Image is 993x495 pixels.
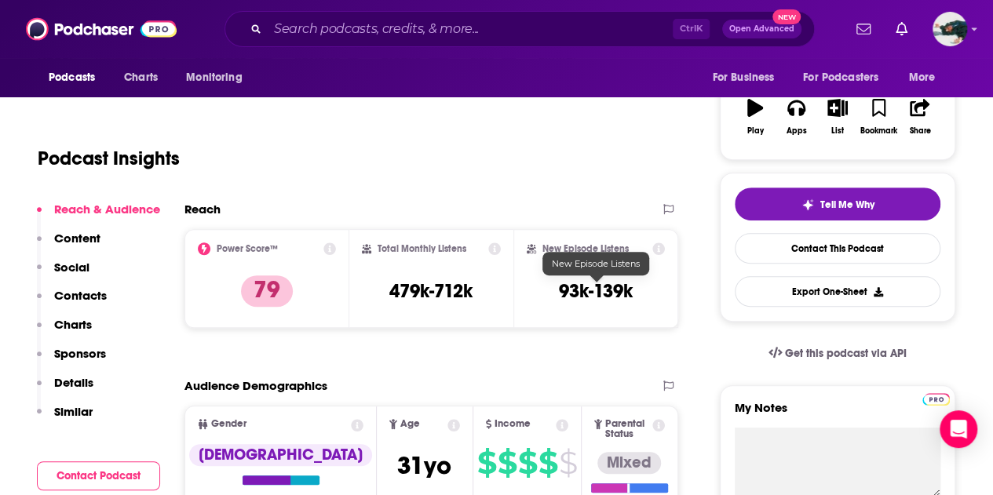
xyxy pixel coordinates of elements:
button: Show profile menu [933,12,967,46]
button: Reach & Audience [37,202,160,231]
h2: Power Score™ [217,243,278,254]
h1: Podcast Insights [38,147,180,170]
span: Logged in as fsg.publicity [933,12,967,46]
label: My Notes [735,400,940,428]
a: Contact This Podcast [735,233,940,264]
button: Bookmark [858,89,899,145]
h2: Total Monthly Listens [378,243,466,254]
div: Bookmark [860,126,897,136]
div: Apps [787,126,807,136]
img: tell me why sparkle [801,198,814,211]
a: Show notifications dropdown [850,16,877,42]
button: open menu [898,63,955,93]
span: For Podcasters [803,67,878,89]
div: [DEMOGRAPHIC_DATA] [189,444,372,466]
button: Similar [37,404,93,433]
span: $ [538,450,557,475]
h2: New Episode Listens [542,243,629,254]
button: Play [735,89,776,145]
div: List [831,126,844,136]
button: open menu [701,63,794,93]
img: Podchaser Pro [922,393,950,406]
span: Open Advanced [729,25,794,33]
span: Ctrl K [673,19,710,39]
span: 31 yo [397,450,451,481]
button: open menu [175,63,262,93]
p: Sponsors [54,346,106,361]
button: Details [37,375,93,404]
div: Mixed [597,452,661,474]
span: Tell Me Why [820,198,874,211]
p: Details [54,375,93,390]
p: Similar [54,404,93,419]
span: Monitoring [186,67,242,89]
span: Charts [124,67,158,89]
button: Charts [37,317,92,346]
button: tell me why sparkleTell Me Why [735,187,940,220]
button: Contact Podcast [37,461,160,490]
div: Search podcasts, credits, & more... [225,11,815,47]
span: More [909,67,936,89]
button: Share [900,89,940,145]
span: $ [559,450,577,475]
div: Open Intercom Messenger [940,410,977,448]
input: Search podcasts, credits, & more... [268,16,673,42]
span: $ [518,450,537,475]
button: open menu [38,63,115,93]
p: Reach & Audience [54,202,160,217]
p: Social [54,260,89,275]
a: Get this podcast via API [756,334,919,373]
p: Contacts [54,288,107,303]
p: 79 [241,275,293,307]
button: open menu [793,63,901,93]
h3: 93k-139k [559,279,633,303]
button: Sponsors [37,346,106,375]
span: $ [477,450,496,475]
span: $ [498,450,517,475]
button: Social [37,260,89,289]
span: New [772,9,801,24]
span: Podcasts [49,67,95,89]
div: Share [909,126,930,136]
a: Charts [114,63,167,93]
h3: 479k-712k [389,279,473,303]
img: User Profile [933,12,967,46]
button: Content [37,231,100,260]
button: List [817,89,858,145]
span: Gender [211,419,246,429]
span: Get this podcast via API [785,347,907,360]
div: Play [747,126,764,136]
a: Show notifications dropdown [889,16,914,42]
span: Income [495,419,531,429]
h2: Reach [184,202,221,217]
span: Parental Status [605,419,650,439]
button: Export One-Sheet [735,276,940,307]
h2: Audience Demographics [184,378,327,393]
a: Pro website [922,391,950,406]
span: For Business [712,67,774,89]
button: Contacts [37,288,107,317]
p: Content [54,231,100,246]
button: Open AdvancedNew [722,20,801,38]
p: Charts [54,317,92,332]
span: Age [400,419,420,429]
button: Apps [776,89,816,145]
span: New Episode Listens [552,258,640,269]
img: Podchaser - Follow, Share and Rate Podcasts [26,14,177,44]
